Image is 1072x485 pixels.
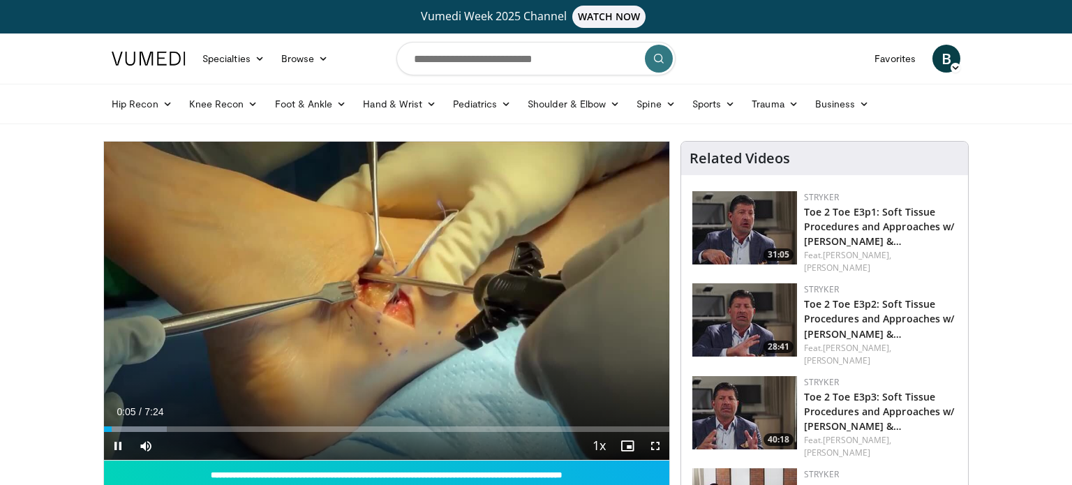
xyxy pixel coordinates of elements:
[692,191,797,264] img: 5a24c186-d7fd-471e-9a81-cffed9b91a88.150x105_q85_crop-smart_upscale.jpg
[114,6,958,28] a: Vumedi Week 2025 ChannelWATCH NOW
[804,249,957,274] div: Feat.
[273,45,337,73] a: Browse
[572,6,646,28] span: WATCH NOW
[932,45,960,73] a: B
[804,262,870,274] a: [PERSON_NAME]
[396,42,676,75] input: Search topics, interventions
[692,283,797,357] img: 42cec133-4c10-4aac-b10b-ca9e8ff2a38f.150x105_q85_crop-smart_upscale.jpg
[804,205,955,248] a: Toe 2 Toe E3p1: Soft Tissue Procedures and Approaches w/ [PERSON_NAME] &…
[613,432,641,460] button: Enable picture-in-picture mode
[641,432,669,460] button: Fullscreen
[139,406,142,417] span: /
[764,248,794,261] span: 31:05
[804,283,839,295] a: Stryker
[804,342,957,367] div: Feat.
[804,191,839,203] a: Stryker
[690,150,790,167] h4: Related Videos
[866,45,924,73] a: Favorites
[804,355,870,366] a: [PERSON_NAME]
[823,434,891,446] a: [PERSON_NAME],
[684,90,744,118] a: Sports
[104,142,669,461] video-js: Video Player
[112,52,186,66] img: VuMedi Logo
[764,433,794,446] span: 40:18
[132,432,160,460] button: Mute
[586,432,613,460] button: Playback Rate
[104,432,132,460] button: Pause
[445,90,519,118] a: Pediatrics
[104,426,669,432] div: Progress Bar
[355,90,445,118] a: Hand & Wrist
[764,341,794,353] span: 28:41
[804,447,870,458] a: [PERSON_NAME]
[267,90,355,118] a: Foot & Ankle
[692,283,797,357] a: 28:41
[807,90,878,118] a: Business
[181,90,267,118] a: Knee Recon
[117,406,135,417] span: 0:05
[692,376,797,449] a: 40:18
[823,249,891,261] a: [PERSON_NAME],
[823,342,891,354] a: [PERSON_NAME],
[628,90,683,118] a: Spine
[692,376,797,449] img: ff7741fe-de8d-4c97-8847-d5564e318ff5.150x105_q85_crop-smart_upscale.jpg
[804,468,839,480] a: Stryker
[103,90,181,118] a: Hip Recon
[743,90,807,118] a: Trauma
[804,390,955,433] a: Toe 2 Toe E3p3: Soft Tissue Procedures and Approaches w/ [PERSON_NAME] &…
[519,90,628,118] a: Shoulder & Elbow
[692,191,797,264] a: 31:05
[804,434,957,459] div: Feat.
[194,45,273,73] a: Specialties
[804,297,955,340] a: Toe 2 Toe E3p2: Soft Tissue Procedures and Approaches w/ [PERSON_NAME] &…
[144,406,163,417] span: 7:24
[804,376,839,388] a: Stryker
